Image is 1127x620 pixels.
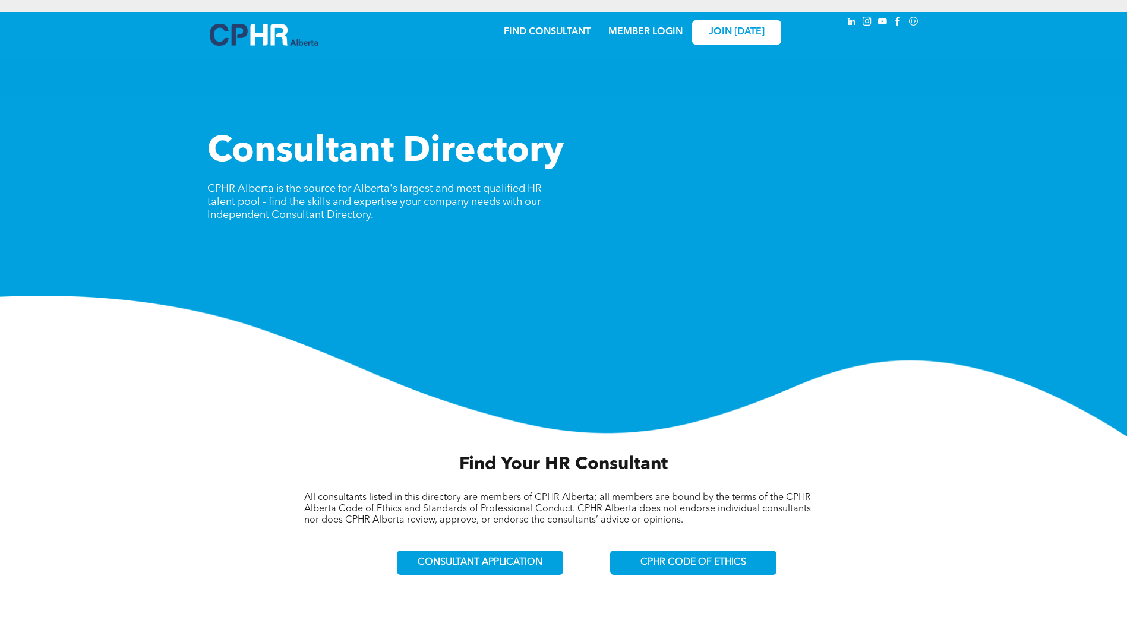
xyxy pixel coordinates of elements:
[845,15,858,31] a: linkedin
[304,493,811,525] span: All consultants listed in this directory are members of CPHR Alberta; all members are bound by th...
[692,20,781,45] a: JOIN [DATE]
[207,184,542,220] span: CPHR Alberta is the source for Alberta's largest and most qualified HR talent pool - find the ski...
[397,551,563,575] a: CONSULTANT APPLICATION
[504,27,591,37] a: FIND CONSULTANT
[207,134,564,170] span: Consultant Directory
[640,557,746,568] span: CPHR CODE OF ETHICS
[907,15,920,31] a: Social network
[861,15,874,31] a: instagram
[210,24,318,46] img: A blue and white logo for cp alberta
[610,551,776,575] a: CPHR CODE OF ETHICS
[459,455,668,473] span: Find Your HR Consultant
[892,15,905,31] a: facebook
[876,15,889,31] a: youtube
[608,27,683,37] a: MEMBER LOGIN
[709,27,765,38] span: JOIN [DATE]
[418,557,542,568] span: CONSULTANT APPLICATION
